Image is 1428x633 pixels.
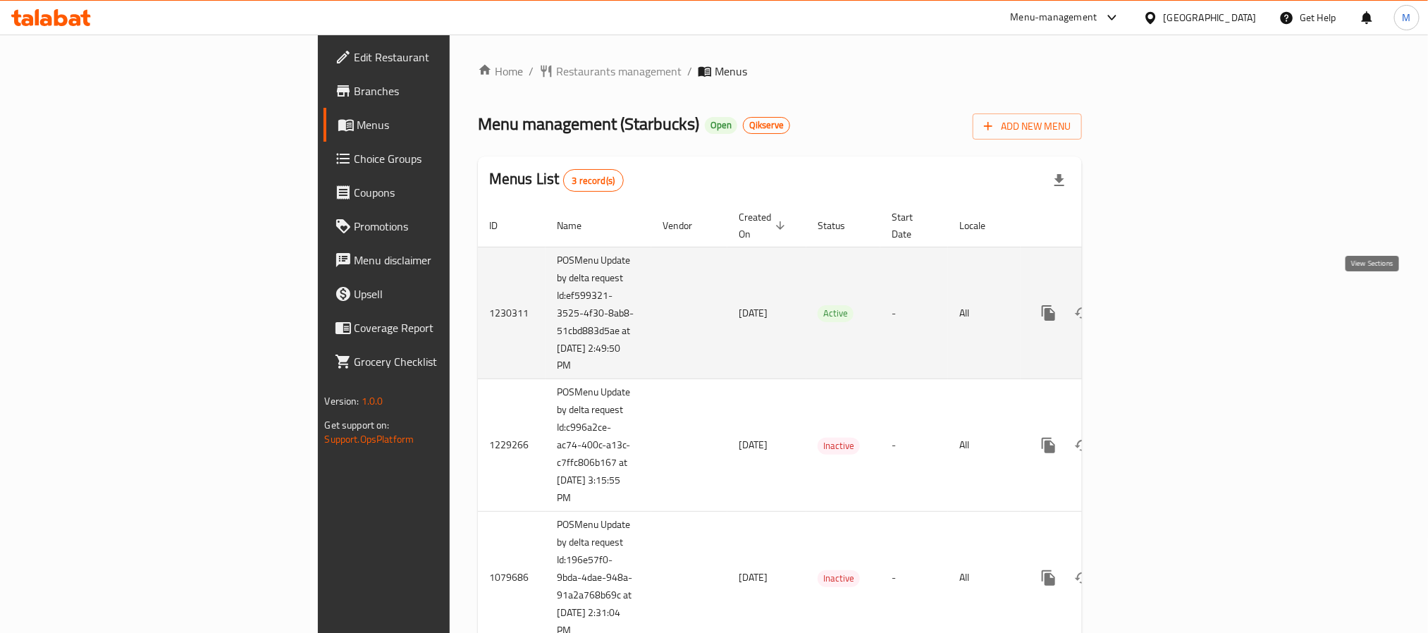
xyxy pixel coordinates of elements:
span: Inactive [818,438,860,454]
span: Get support on: [325,416,390,434]
span: Branches [355,82,545,99]
span: 3 record(s) [564,174,624,188]
span: Open [705,119,737,131]
button: Add New Menu [973,113,1082,140]
button: Change Status [1066,561,1100,595]
span: Locale [959,217,1004,234]
span: Version: [325,392,359,410]
div: Open [705,117,737,134]
a: Coupons [324,176,556,209]
span: Add New Menu [984,118,1071,135]
span: Menus [715,63,747,80]
a: Restaurants management [539,63,682,80]
nav: breadcrumb [478,63,1082,80]
td: POSMenu Update by delta request Id:ef599321-3525-4f30-8ab8-51cbd883d5ae at [DATE] 2:49:50 PM [546,247,651,379]
span: Choice Groups [355,150,545,167]
div: Inactive [818,438,860,455]
button: Change Status [1066,429,1100,462]
span: Qikserve [744,119,789,131]
span: Status [818,217,863,234]
button: more [1032,561,1066,595]
span: ID [489,217,516,234]
div: [GEOGRAPHIC_DATA] [1164,10,1257,25]
td: - [880,379,948,512]
div: Inactive [818,570,860,587]
button: Change Status [1066,296,1100,330]
td: All [948,379,1021,512]
span: Vendor [663,217,710,234]
span: [DATE] [739,436,768,454]
a: Promotions [324,209,556,243]
button: more [1032,296,1066,330]
a: Menu disclaimer [324,243,556,277]
span: Coupons [355,184,545,201]
span: [DATE] [739,304,768,322]
div: Active [818,305,854,322]
button: more [1032,429,1066,462]
a: Grocery Checklist [324,345,556,379]
a: Coverage Report [324,311,556,345]
span: M [1403,10,1411,25]
div: Export file [1042,164,1076,197]
a: Choice Groups [324,142,556,176]
a: Menus [324,108,556,142]
span: Inactive [818,570,860,586]
h2: Menus List [489,168,624,192]
td: All [948,247,1021,379]
span: Name [557,217,600,234]
a: Upsell [324,277,556,311]
span: [DATE] [739,568,768,586]
td: POSMenu Update by delta request Id:c996a2ce-ac74-400c-a13c-c7ffc806b167 at [DATE] 3:15:55 PM [546,379,651,512]
li: / [687,63,692,80]
a: Edit Restaurant [324,40,556,74]
div: Menu-management [1011,9,1097,26]
span: Menus [357,116,545,133]
div: Total records count [563,169,624,192]
span: Active [818,305,854,321]
a: Branches [324,74,556,108]
span: Edit Restaurant [355,49,545,66]
th: Actions [1021,204,1178,247]
span: Menu management ( Starbucks ) [478,108,699,140]
span: Grocery Checklist [355,353,545,370]
span: Promotions [355,218,545,235]
span: Upsell [355,285,545,302]
span: Menu disclaimer [355,252,545,269]
td: - [880,247,948,379]
span: Restaurants management [556,63,682,80]
span: Start Date [892,209,931,242]
a: Support.OpsPlatform [325,430,414,448]
span: Coverage Report [355,319,545,336]
span: 1.0.0 [362,392,383,410]
span: Created On [739,209,789,242]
